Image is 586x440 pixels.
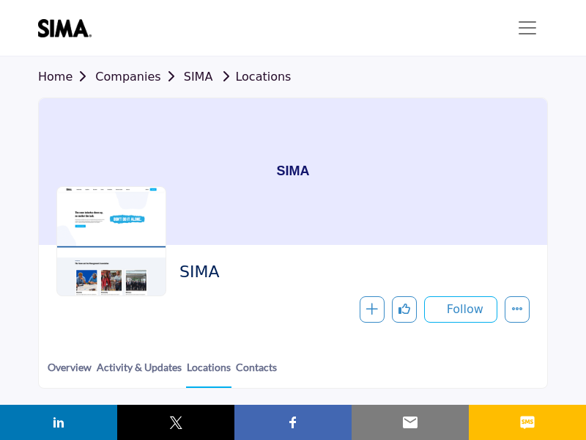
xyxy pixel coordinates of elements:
h2: SIMA [179,263,522,282]
a: Companies [95,70,183,84]
img: email sharing button [401,414,419,431]
img: linkedin sharing button [50,414,67,431]
a: Home [38,70,95,84]
a: Activity & Updates [96,359,182,386]
a: Locations [216,70,291,84]
button: More details [505,296,530,323]
img: twitter sharing button [167,414,185,431]
h1: SIMA [277,98,310,245]
a: Contacts [235,359,278,386]
img: site Logo [38,19,99,37]
a: SIMA [184,70,213,84]
img: facebook sharing button [284,414,302,431]
button: Like [392,296,417,323]
button: Toggle navigation [507,13,548,43]
a: Locations [186,359,231,388]
img: sms sharing button [519,414,536,431]
a: Overview [47,359,92,386]
button: Follow [424,296,497,323]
